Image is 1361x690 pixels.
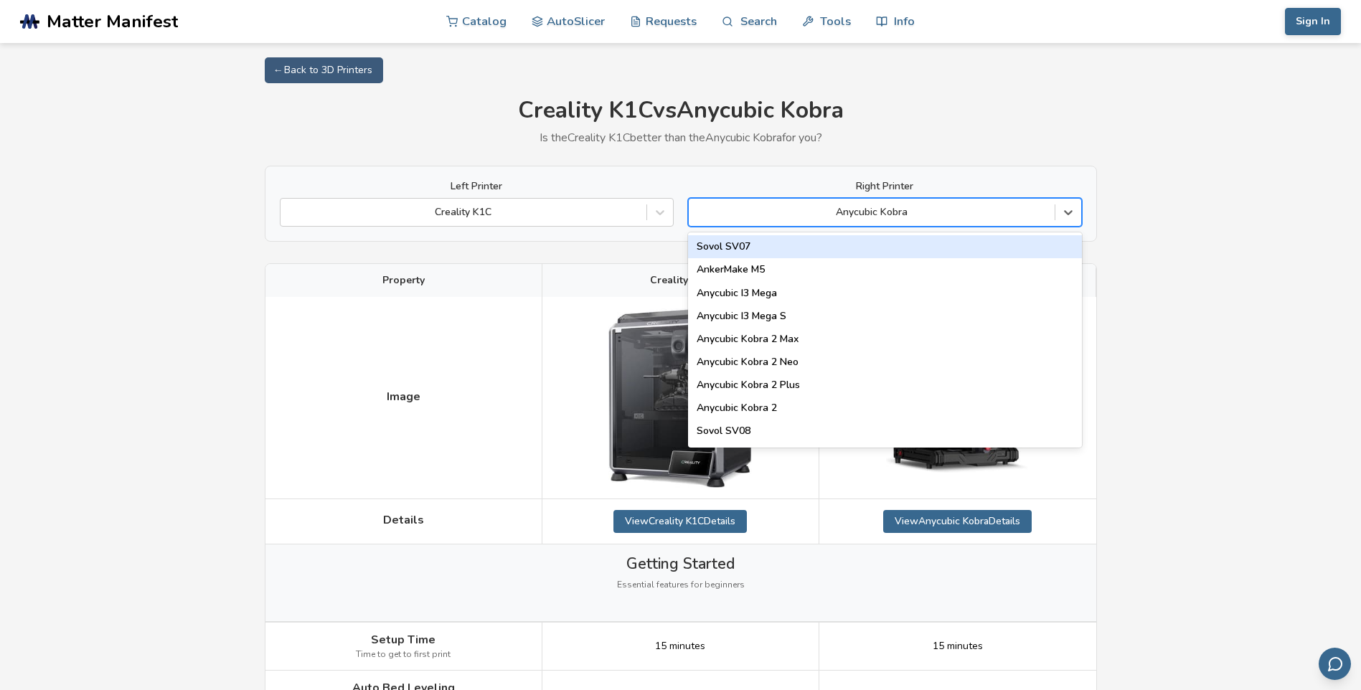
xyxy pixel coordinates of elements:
[383,514,424,526] span: Details
[688,328,1082,351] div: Anycubic Kobra 2 Max
[608,308,752,488] img: Creality K1C
[617,580,745,590] span: Essential features for beginners
[280,181,674,192] label: Left Printer
[650,275,710,286] span: Creality K1C
[688,420,1082,443] div: Sovol SV08
[688,235,1082,258] div: Sovol SV07
[265,131,1097,144] p: Is the Creality K1C better than the Anycubic Kobra for you?
[387,390,420,403] span: Image
[688,181,1082,192] label: Right Printer
[655,641,705,652] span: 15 minutes
[688,351,1082,374] div: Anycubic Kobra 2 Neo
[933,641,983,652] span: 15 minutes
[688,282,1082,305] div: Anycubic I3 Mega
[265,57,383,83] a: ← Back to 3D Printers
[371,633,435,646] span: Setup Time
[696,207,699,218] input: Anycubic KobraSovol SV07AnkerMake M5Anycubic I3 MegaAnycubic I3 Mega SAnycubic Kobra 2 MaxAnycubi...
[1319,648,1351,680] button: Send feedback via email
[265,98,1097,124] h1: Creality K1C vs Anycubic Kobra
[688,258,1082,281] div: AnkerMake M5
[688,374,1082,397] div: Anycubic Kobra 2 Plus
[883,510,1032,533] a: ViewAnycubic KobraDetails
[688,443,1082,465] div: Creality Hi
[688,397,1082,420] div: Anycubic Kobra 2
[382,275,425,286] span: Property
[356,650,451,660] span: Time to get to first print
[1285,8,1341,35] button: Sign In
[626,555,735,572] span: Getting Started
[47,11,178,32] span: Matter Manifest
[613,510,747,533] a: ViewCreality K1CDetails
[688,305,1082,328] div: Anycubic I3 Mega S
[288,207,291,218] input: Creality K1C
